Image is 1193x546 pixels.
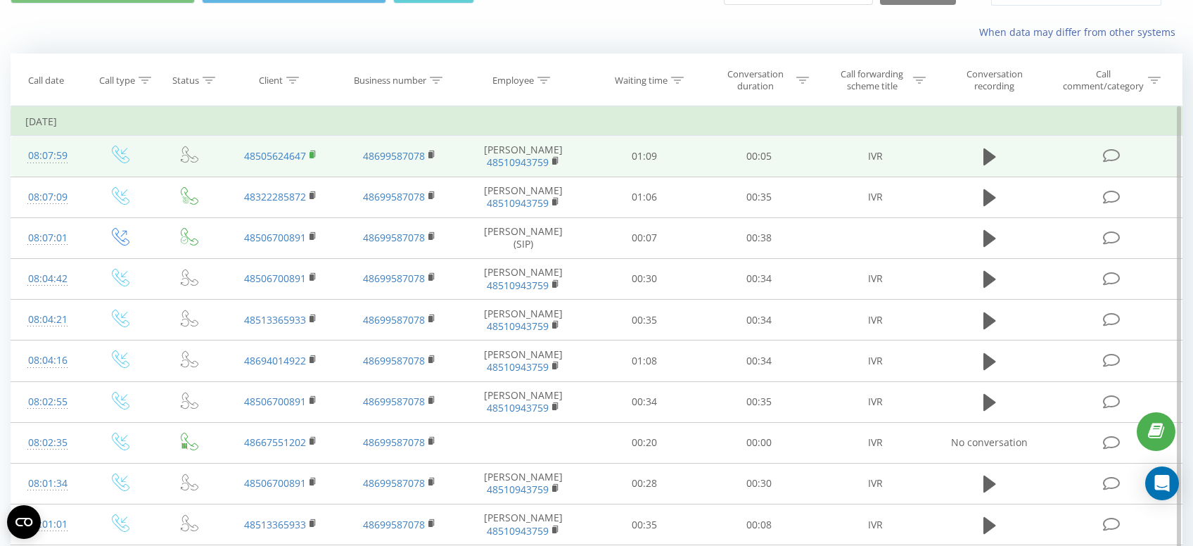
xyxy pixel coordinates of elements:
div: Call type [99,75,135,87]
a: 48322285872 [244,190,306,203]
td: 00:38 [701,217,816,258]
td: 00:35 [587,504,702,545]
button: Open CMP widget [7,505,41,539]
div: Call forwarding scheme title [834,68,910,92]
a: 48699587078 [363,436,425,449]
div: 08:07:09 [25,184,70,211]
a: 48506700891 [244,395,306,408]
a: 48699587078 [363,149,425,163]
div: 08:07:59 [25,142,70,170]
a: 48667551202 [244,436,306,449]
td: 00:30 [587,258,702,299]
td: 00:34 [701,300,816,341]
a: 48699587078 [363,190,425,203]
a: 48510943759 [487,279,549,292]
a: When data may differ from other systems [979,25,1182,39]
td: IVR [816,341,935,381]
a: 48699587078 [363,476,425,490]
td: 00:34 [701,341,816,381]
td: IVR [816,300,935,341]
td: 00:00 [701,422,816,463]
a: 48510943759 [487,524,549,538]
a: 48510943759 [487,483,549,496]
div: Open Intercom Messenger [1145,466,1179,500]
div: 08:01:01 [25,511,70,538]
td: [DATE] [11,108,1182,136]
td: IVR [816,136,935,177]
td: 00:07 [587,217,702,258]
div: 08:04:42 [25,265,70,293]
div: Business number [354,75,426,87]
td: IVR [816,177,935,217]
a: 48699587078 [363,313,425,326]
a: 48513365933 [244,518,306,531]
a: 48510943759 [487,401,549,414]
td: 00:35 [701,177,816,217]
div: Conversation duration [717,68,793,92]
td: [PERSON_NAME] [459,177,587,217]
td: 00:34 [701,258,816,299]
a: 48513365933 [244,313,306,326]
td: 01:09 [587,136,702,177]
td: 00:35 [701,381,816,422]
div: Conversation recording [949,68,1040,92]
a: 48699587078 [363,354,425,367]
div: Employee [492,75,534,87]
td: [PERSON_NAME] [459,300,587,341]
a: 48699587078 [363,518,425,531]
div: 08:02:55 [25,388,70,416]
td: [PERSON_NAME] [459,136,587,177]
a: 48505624647 [244,149,306,163]
td: 00:08 [701,504,816,545]
div: Waiting time [615,75,668,87]
div: Call date [28,75,64,87]
a: 48510943759 [487,155,549,169]
td: IVR [816,504,935,545]
td: [PERSON_NAME] [459,258,587,299]
a: 48510943759 [487,319,549,333]
td: 00:05 [701,136,816,177]
td: 01:06 [587,177,702,217]
td: IVR [816,463,935,504]
div: Status [172,75,199,87]
div: Call comment/category [1062,68,1144,92]
div: 08:04:21 [25,306,70,334]
a: 48699587078 [363,272,425,285]
td: IVR [816,422,935,463]
a: 48510943759 [487,196,549,210]
td: 00:30 [701,463,816,504]
td: 00:34 [587,381,702,422]
a: 48699587078 [363,231,425,244]
a: 48694014922 [244,354,306,367]
div: 08:02:35 [25,429,70,457]
td: 01:08 [587,341,702,381]
td: IVR [816,381,935,422]
div: 08:04:16 [25,347,70,374]
td: [PERSON_NAME] [459,463,587,504]
a: 48699587078 [363,395,425,408]
div: Client [259,75,283,87]
td: 00:28 [587,463,702,504]
a: 48510943759 [487,360,549,374]
div: 08:01:34 [25,470,70,497]
td: [PERSON_NAME] [459,504,587,545]
a: 48506700891 [244,476,306,490]
a: 48506700891 [244,272,306,285]
td: [PERSON_NAME] (SIP) [459,217,587,258]
div: 08:07:01 [25,224,70,252]
td: 00:20 [587,422,702,463]
td: IVR [816,258,935,299]
td: [PERSON_NAME] [459,381,587,422]
span: No conversation [951,436,1028,449]
a: 48506700891 [244,231,306,244]
td: 00:35 [587,300,702,341]
td: [PERSON_NAME] [459,341,587,381]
